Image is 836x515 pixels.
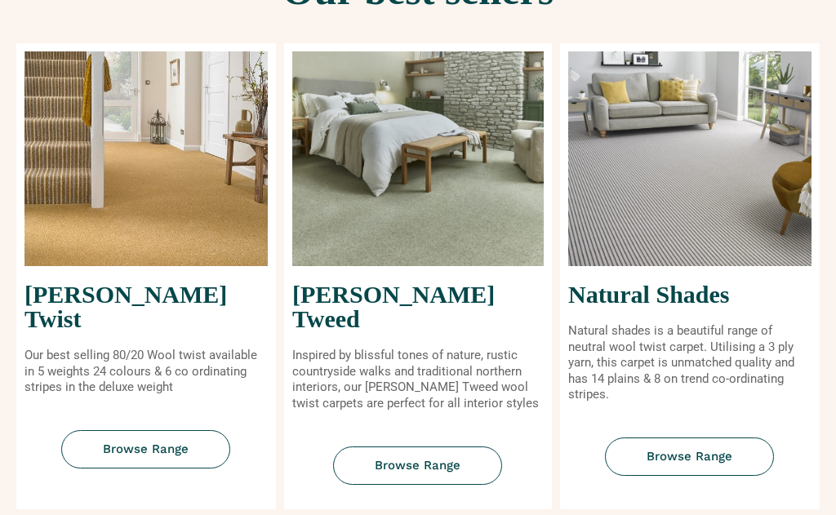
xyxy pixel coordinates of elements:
span: Browse Range [375,460,460,472]
p: Our best selling 80/20 Wool twist available in 5 weights 24 colours & 6 co ordinating stripes in ... [24,348,268,396]
span: Browse Range [647,451,732,463]
a: Browse Range [333,446,502,485]
p: Inspired by blissful tones of nature, rustic countryside walks and traditional northern interiors... [292,348,544,411]
a: Browse Range [605,437,774,476]
span: Browse Range [103,443,189,455]
h2: [PERSON_NAME] Twist [24,282,268,331]
a: Browse Range [61,430,230,468]
p: Natural shades is a beautiful range of neutral wool twist carpet. Utilising a 3 ply yarn, this ca... [568,323,812,403]
h2: Natural Shades [568,282,812,307]
h2: [PERSON_NAME] Tweed [292,282,544,331]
